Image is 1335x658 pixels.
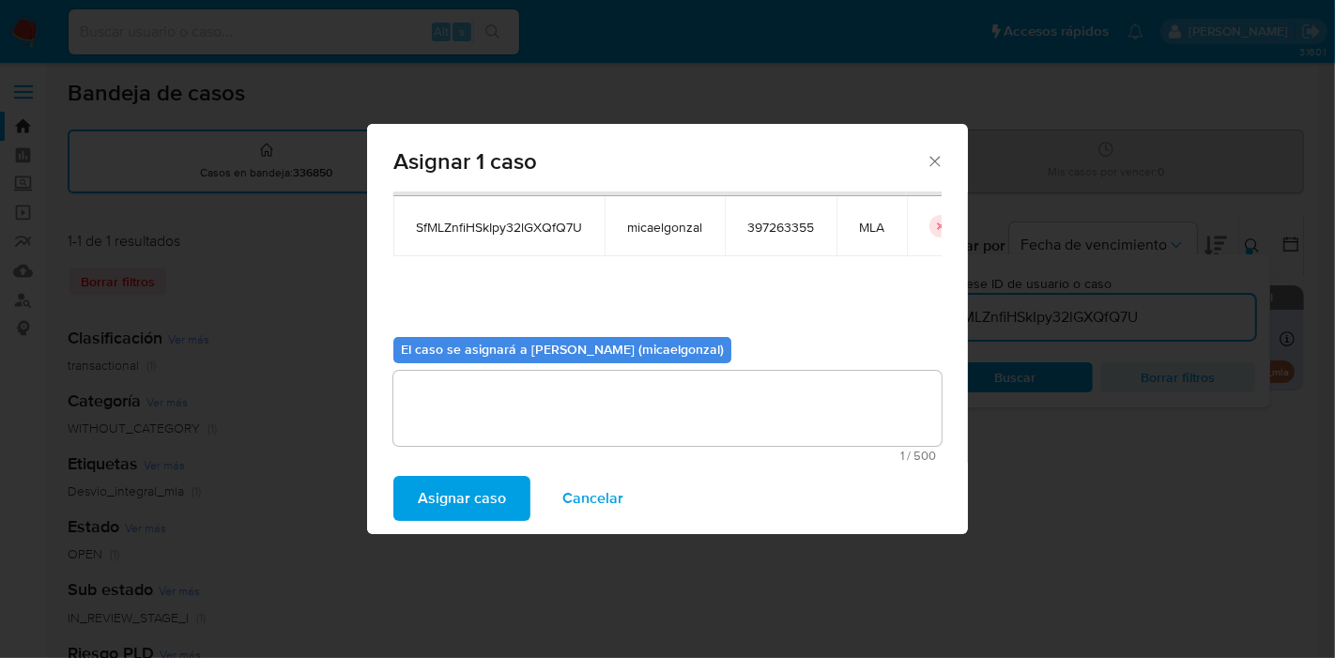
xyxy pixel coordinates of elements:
[418,478,506,519] span: Asignar caso
[562,478,623,519] span: Cancelar
[393,476,530,521] button: Asignar caso
[393,150,926,173] span: Asignar 1 caso
[859,219,884,236] span: MLA
[747,219,814,236] span: 397263355
[401,340,724,359] b: El caso se asignará a [PERSON_NAME] (micaelgonzal)
[399,450,936,462] span: Máximo 500 caracteres
[929,215,952,237] button: icon-button
[416,219,582,236] span: SfMLZnfiHSkIpy32lGXQfQ7U
[538,476,648,521] button: Cancelar
[367,124,968,534] div: assign-modal
[627,219,702,236] span: micaelgonzal
[926,152,943,169] button: Cerrar ventana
